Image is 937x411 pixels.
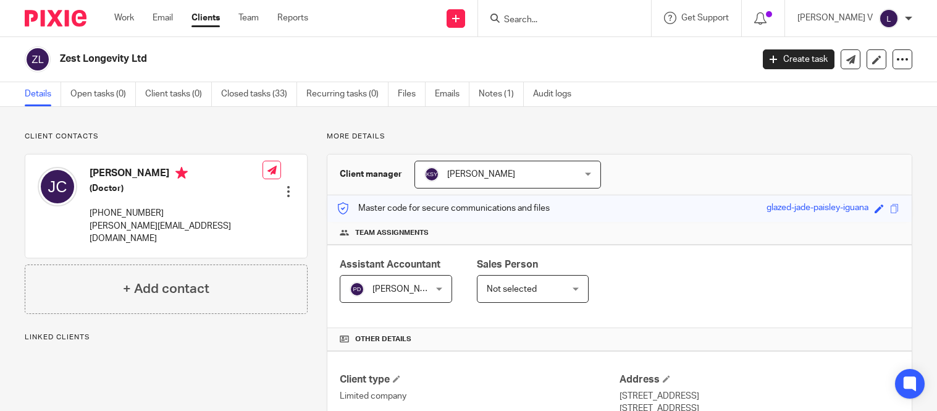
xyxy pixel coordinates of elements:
i: Primary [175,167,188,179]
a: Work [114,12,134,24]
img: svg%3E [424,167,439,182]
h3: Client manager [340,168,402,180]
a: Open tasks (0) [70,82,136,106]
div: glazed-jade-paisley-iguana [767,201,868,216]
p: [PHONE_NUMBER] [90,207,263,219]
img: svg%3E [38,167,77,206]
h4: + Add contact [123,279,209,299]
a: Notes (1) [479,82,524,106]
a: Emails [435,82,469,106]
p: Master code for secure communications and files [337,202,550,214]
a: Details [25,82,61,106]
img: Pixie [25,10,86,27]
p: More details [327,132,912,142]
p: Linked clients [25,333,308,342]
h4: [PERSON_NAME] [90,167,263,182]
span: Get Support [681,14,729,22]
span: Assistant Accountant [340,260,440,269]
a: Recurring tasks (0) [306,82,389,106]
a: Team [238,12,259,24]
h4: Address [620,373,899,386]
h2: Zest Longevity Ltd [60,53,607,66]
a: Create task [763,49,834,69]
p: [STREET_ADDRESS] [620,390,899,402]
a: Clients [191,12,220,24]
p: [PERSON_NAME] V [797,12,873,24]
img: svg%3E [25,46,51,72]
a: Audit logs [533,82,581,106]
a: Email [153,12,173,24]
p: Client contacts [25,132,308,142]
span: Team assignments [355,228,429,238]
p: [PERSON_NAME][EMAIL_ADDRESS][DOMAIN_NAME] [90,220,263,245]
a: Reports [277,12,308,24]
h5: (Doctor) [90,182,263,195]
span: [PERSON_NAME] [447,170,515,179]
h4: Client type [340,373,620,386]
a: Client tasks (0) [145,82,212,106]
a: Files [398,82,426,106]
p: Limited company [340,390,620,402]
img: svg%3E [350,282,364,297]
span: Not selected [487,285,537,294]
a: Closed tasks (33) [221,82,297,106]
input: Search [503,15,614,26]
span: [PERSON_NAME] [372,285,440,294]
img: svg%3E [879,9,899,28]
span: Sales Person [477,260,538,269]
span: Other details [355,334,411,344]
